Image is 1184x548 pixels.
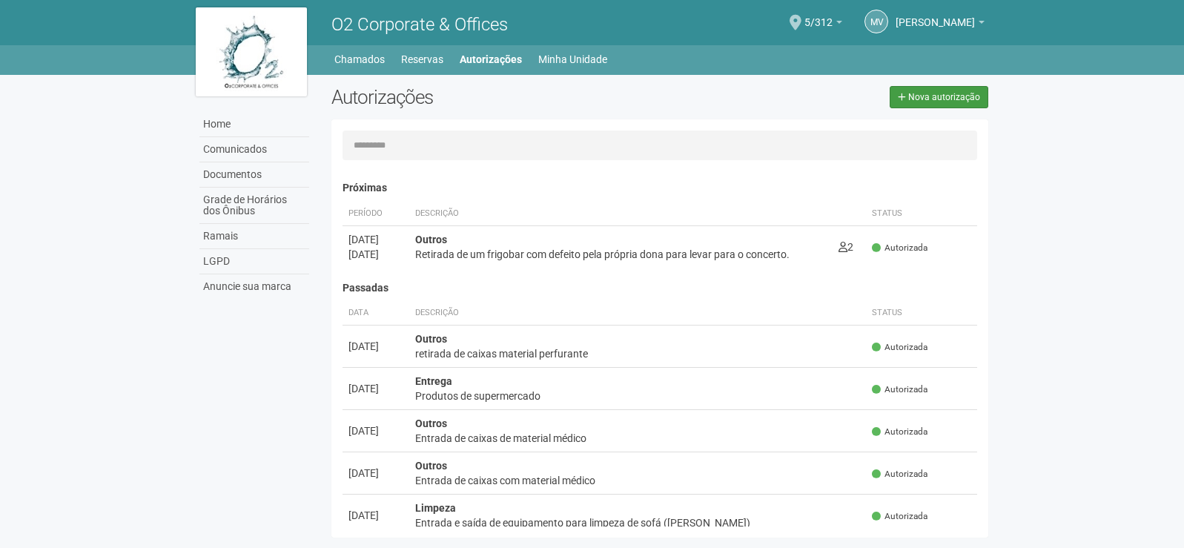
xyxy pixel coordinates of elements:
[896,19,985,30] a: [PERSON_NAME]
[864,10,888,33] a: MV
[199,188,309,224] a: Grade de Horários dos Ônibus
[415,346,861,361] div: retirada de caixas material perfurante
[908,92,980,102] span: Nova autorização
[415,502,456,514] strong: Limpeza
[343,202,409,226] th: Período
[866,301,977,326] th: Status
[331,14,508,35] span: O2 Corporate & Offices
[348,381,403,396] div: [DATE]
[348,232,403,247] div: [DATE]
[866,202,977,226] th: Status
[415,460,447,472] strong: Outros
[415,473,861,488] div: Entrada de caixas com material médico
[872,510,927,523] span: Autorizada
[872,242,927,254] span: Autorizada
[199,137,309,162] a: Comunicados
[896,2,975,28] span: Marco Vinicius dos Santos Paiva
[348,466,403,481] div: [DATE]
[804,19,842,30] a: 5/312
[415,389,861,403] div: Produtos de supermercado
[348,508,403,523] div: [DATE]
[196,7,307,96] img: logo.jpg
[804,2,833,28] span: 5/312
[415,417,447,429] strong: Outros
[538,49,607,70] a: Minha Unidade
[409,202,833,226] th: Descrição
[415,247,827,262] div: Retirada de um frigobar com defeito pela própria dona para levar para o concerto.
[872,341,927,354] span: Autorizada
[872,468,927,481] span: Autorizada
[199,249,309,274] a: LGPD
[409,301,867,326] th: Descrição
[415,431,861,446] div: Entrada de caixas de material médico
[199,112,309,137] a: Home
[890,86,988,108] a: Nova autorização
[343,182,978,194] h4: Próximas
[348,339,403,354] div: [DATE]
[839,241,853,253] span: 2
[348,247,403,262] div: [DATE]
[199,274,309,299] a: Anuncie sua marca
[872,383,927,396] span: Autorizada
[199,224,309,249] a: Ramais
[199,162,309,188] a: Documentos
[460,49,522,70] a: Autorizações
[331,86,649,108] h2: Autorizações
[343,301,409,326] th: Data
[415,234,447,245] strong: Outros
[343,283,978,294] h4: Passadas
[401,49,443,70] a: Reservas
[334,49,385,70] a: Chamados
[872,426,927,438] span: Autorizada
[348,423,403,438] div: [DATE]
[415,333,447,345] strong: Outros
[415,515,861,530] div: Entrada e saída de equipamento para limpeza de sofá ([PERSON_NAME])
[415,375,452,387] strong: Entrega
